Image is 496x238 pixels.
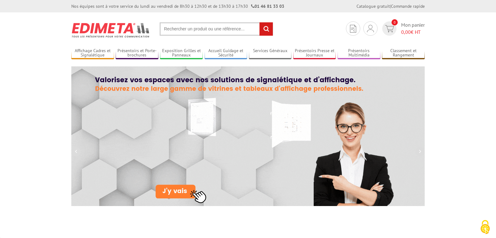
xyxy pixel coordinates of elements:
div: Nos équipes sont à votre service du lundi au vendredi de 8h30 à 12h30 et de 13h30 à 17h30 [71,3,284,9]
a: Affichage Cadres et Signalétique [71,48,114,58]
img: devis rapide [385,25,394,32]
a: Présentoirs et Porte-brochures [116,48,158,58]
span: 0 [392,19,398,25]
a: Exposition Grilles et Panneaux [160,48,203,58]
span: € HT [401,29,425,36]
button: Cookies (fenêtre modale) [474,217,496,238]
span: 0,00 [401,29,411,35]
strong: 01 46 81 33 03 [251,3,284,9]
a: Commande rapide [391,3,425,9]
a: Présentoirs Multimédia [338,48,380,58]
span: Mon panier [401,21,425,36]
a: Présentoirs Presse et Journaux [293,48,336,58]
img: devis rapide [367,25,374,32]
a: Catalogue gratuit [356,3,390,9]
div: | [356,3,425,9]
a: Accueil Guidage et Sécurité [205,48,247,58]
img: Présentoir, panneau, stand - Edimeta - PLV, affichage, mobilier bureau, entreprise [71,19,150,42]
img: Cookies (fenêtre modale) [477,219,493,235]
a: Classement et Rangement [382,48,425,58]
input: rechercher [259,22,273,36]
a: devis rapide 0 Mon panier 0,00€ HT [381,21,425,36]
img: devis rapide [350,25,356,33]
input: Rechercher un produit ou une référence... [160,22,273,36]
a: Services Généraux [249,48,292,58]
